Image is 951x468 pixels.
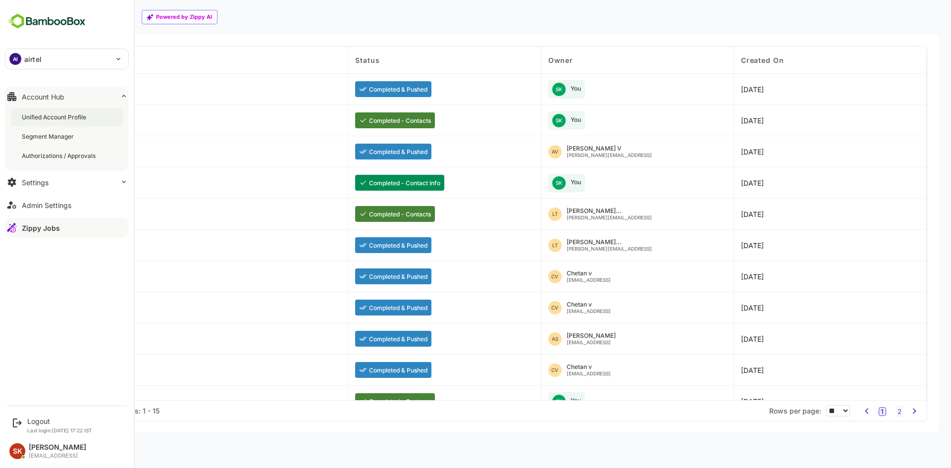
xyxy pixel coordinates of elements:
div: AI [9,53,21,65]
p: Last login: [DATE] 17:22 IST [27,427,92,433]
div: Akshat V [548,145,652,158]
div: You [548,80,585,99]
p: Completed & Pushed [369,273,427,280]
p: Completed & Pushed [369,86,427,93]
div: [EMAIL_ADDRESS] [567,277,611,282]
div: [PERSON_NAME][EMAIL_ADDRESS] [567,215,652,220]
button: Admin Settings [5,195,129,215]
div: LT [548,239,562,252]
span: 2025-10-14 [741,148,764,156]
div: Unified Account Profile [22,113,88,121]
p: Completed & Pushed [369,335,427,343]
div: You [548,174,585,192]
div: [PERSON_NAME] [29,443,86,452]
div: [PERSON_NAME]... [567,239,652,245]
div: [PERSON_NAME][EMAIL_ADDRESS] [567,153,652,157]
div: Lokesh Totakuri [548,239,652,252]
div: You [548,392,585,411]
div: Chetan v [567,364,611,370]
div: You [571,398,581,404]
p: Completed & Pushed [369,366,427,374]
div: CV [548,270,562,283]
div: [PERSON_NAME]... [567,208,652,214]
span: Owner [548,56,573,64]
div: Authorizations / Approvals [22,152,98,160]
img: BambooboxFullLogoMark.5f36c76dfaba33ec1ec1367b70bb1252.svg [5,12,89,31]
div: SK [552,176,566,190]
span: 2025-10-03 [741,366,764,374]
button: 2 [896,405,903,417]
span: Created On [741,56,784,64]
p: Completed & Pushed [369,148,427,156]
span: 2025-10-14 [741,116,764,125]
div: AS [548,332,562,346]
div: CV [548,301,562,314]
div: Segment Manager [22,132,76,141]
div: LT [548,208,562,221]
div: Lokesh Totakuri [548,208,652,221]
span: 2025-10-03 [741,241,764,250]
div: [EMAIL_ADDRESS] [29,453,86,459]
div: Admin Settings [22,201,71,209]
div: Chetan v [567,270,611,276]
div: Chetan v [548,270,611,283]
div: You [571,86,581,92]
p: Completed - Contacts [369,398,431,405]
div: amit swain [548,332,616,346]
p: airtel [24,54,42,64]
span: Rows per page: [769,407,821,415]
button: Zippy Jobs [5,218,129,238]
p: Completed & Pushed [369,242,427,249]
div: CV [548,364,562,377]
p: Completed - Contacts [369,117,431,124]
span: 2025-10-03 [741,272,764,281]
div: SK [552,83,566,96]
span: 2025-10-03 [741,304,764,312]
div: SK [552,114,566,127]
span: 2025-10-07 [741,179,764,187]
p: Completed - Contact Info [369,179,440,187]
button: Account Hub [5,87,129,106]
div: You [571,179,581,185]
div: SK [552,395,566,408]
div: You [571,117,581,123]
div: Account Hub [22,93,64,101]
div: [PERSON_NAME] V [567,146,652,152]
div: Zippy Jobs [22,224,60,232]
span: 2025-10-03 [741,397,764,406]
div: [PERSON_NAME][EMAIL_ADDRESS] [567,246,652,251]
div: You [548,111,585,130]
button: Settings [5,172,129,192]
div: [EMAIL_ADDRESS] [567,371,611,376]
div: Settings [22,178,49,187]
button: 1 [879,407,887,416]
div: Powered by Zippy AI [156,15,212,19]
span: 2025-10-06 [741,210,764,218]
span: 2025-10-14 [741,85,764,94]
div: [EMAIL_ADDRESS] [567,340,616,345]
div: AIairtel [5,49,128,69]
div: Chetan v [567,302,611,308]
div: [EMAIL_ADDRESS] [567,309,611,313]
div: Logout [27,417,92,425]
div: SK [9,443,25,459]
div: Chetan v [548,301,611,314]
span: Status [355,56,379,64]
span: 2025-10-03 [741,335,764,343]
div: [PERSON_NAME] [567,333,616,339]
p: Completed & Pushed [369,304,427,312]
div: Chetan v [548,364,611,377]
div: AV [548,145,562,158]
p: Completed - Contacts [369,210,431,218]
